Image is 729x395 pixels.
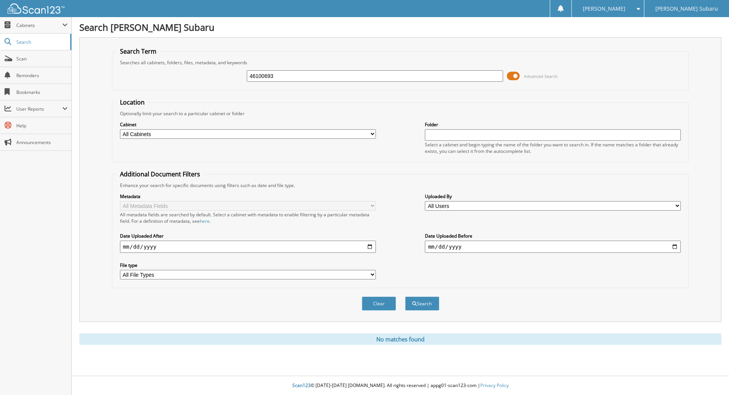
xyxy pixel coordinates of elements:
[200,218,210,224] a: here
[116,59,685,66] div: Searches all cabinets, folders, files, metadata, and keywords
[120,193,376,200] label: Metadata
[425,241,681,253] input: end
[292,382,311,389] span: Scan123
[120,233,376,239] label: Date Uploaded After
[16,56,68,62] span: Scan
[116,98,148,106] legend: Location
[425,193,681,200] label: Uploaded By
[583,6,625,11] span: [PERSON_NAME]
[120,262,376,268] label: File type
[116,110,685,117] div: Optionally limit your search to a particular cabinet or folder
[116,182,685,189] div: Enhance your search for specific documents using filters such as date and file type.
[16,72,68,79] span: Reminders
[120,211,376,224] div: All metadata fields are searched by default. Select a cabinet with metadata to enable filtering b...
[116,47,160,56] legend: Search Term
[72,376,729,395] div: © [DATE]-[DATE] [DOMAIN_NAME]. All rights reserved | appg01-scan123-com |
[16,89,68,95] span: Bookmarks
[480,382,509,389] a: Privacy Policy
[425,121,681,128] label: Folder
[8,3,65,14] img: scan123-logo-white.svg
[405,297,439,311] button: Search
[120,241,376,253] input: start
[79,21,721,33] h1: Search [PERSON_NAME] Subaru
[79,333,721,345] div: No matches found
[362,297,396,311] button: Clear
[425,141,681,154] div: Select a cabinet and begin typing the name of the folder you want to search in. If the name match...
[425,233,681,239] label: Date Uploaded Before
[16,122,68,129] span: Help
[120,121,376,128] label: Cabinet
[16,39,66,45] span: Search
[16,22,62,29] span: Cabinets
[524,73,558,79] span: Advanced Search
[16,106,62,112] span: User Reports
[116,170,204,178] legend: Additional Document Filters
[655,6,718,11] span: [PERSON_NAME] Subaru
[16,139,68,146] span: Announcements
